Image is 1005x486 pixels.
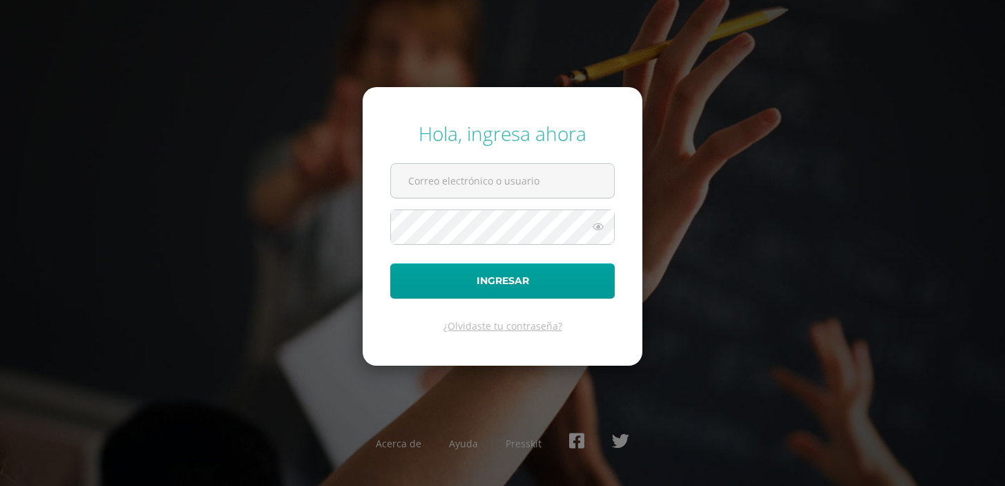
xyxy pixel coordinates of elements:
[376,437,421,450] a: Acerca de
[390,120,615,147] div: Hola, ingresa ahora
[391,164,614,198] input: Correo electrónico o usuario
[443,319,562,333] a: ¿Olvidaste tu contraseña?
[449,437,478,450] a: Ayuda
[390,263,615,299] button: Ingresar
[506,437,542,450] a: Presskit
